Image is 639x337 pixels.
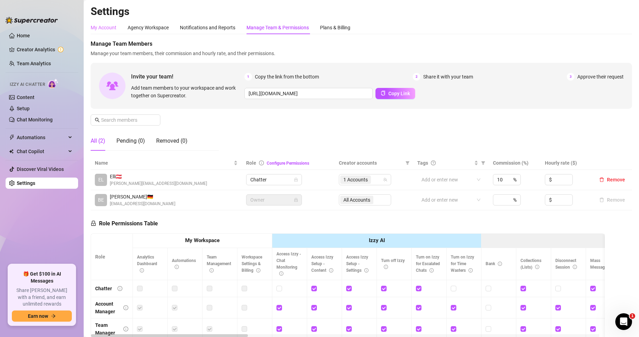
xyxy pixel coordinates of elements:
[615,313,632,330] iframe: Intercom live chat
[156,137,188,145] div: Removed (0)
[294,178,298,182] span: lock
[596,196,628,204] button: Remove
[185,237,220,244] strong: My Workspace
[381,258,405,270] span: Turn off Izzy
[555,258,577,270] span: Disconnect Session
[246,24,309,31] div: Manage Team & Permissions
[110,193,175,201] span: [PERSON_NAME] 🇩🇪
[91,234,133,280] th: Role
[375,88,415,99] button: Copy Link
[276,252,301,276] span: Access Izzy - Chat Monitoring
[364,268,368,272] span: info-circle
[541,156,592,170] th: Hourly rate ($)
[480,158,487,168] span: filter
[17,117,53,122] a: Chat Monitoring
[384,265,388,269] span: info-circle
[320,24,350,31] div: Plans & Billing
[91,137,105,145] div: All (2)
[91,156,242,170] th: Name
[567,73,575,81] span: 3
[17,95,35,100] a: Content
[10,81,45,88] span: Izzy AI Chatter
[431,160,436,165] span: question-circle
[339,159,403,167] span: Creator accounts
[416,255,440,273] span: Turn on Izzy for Escalated Chats
[404,158,411,168] span: filter
[91,219,158,228] h5: Role Permissions Table
[17,61,51,66] a: Team Analytics
[244,73,252,81] span: 1
[110,173,207,180] span: Elli 🇦🇹
[343,176,368,184] span: 1 Accounts
[12,287,72,308] span: Share [PERSON_NAME] with a friend, and earn unlimited rewards
[51,314,56,319] span: arrow-right
[131,84,242,99] span: Add team members to your workspace and work together on Supercreator.
[95,321,118,337] div: Team Manager
[172,258,196,270] span: Automations
[267,161,309,166] a: Configure Permissions
[98,196,104,204] span: BE
[520,258,541,270] span: Collections (Lists)
[294,198,298,202] span: lock
[630,313,635,319] span: 1
[17,33,30,38] a: Home
[255,73,319,81] span: Copy the link from the bottom
[423,73,473,81] span: Share it with your team
[340,175,371,184] span: 1 Accounts
[131,72,244,81] span: Invite your team!
[346,255,368,273] span: Access Izzy Setup - Settings
[17,106,30,111] a: Setup
[369,237,385,244] strong: Izzy AI
[110,201,175,207] span: [EMAIL_ADDRESS][DOMAIN_NAME]
[429,268,434,272] span: info-circle
[17,180,35,186] a: Settings
[413,73,420,81] span: 2
[12,310,72,322] button: Earn nowarrow-right
[180,24,235,31] div: Notifications and Reports
[101,116,151,124] input: Search members
[95,159,232,167] span: Name
[116,137,145,145] div: Pending (0)
[9,135,15,140] span: thunderbolt
[486,261,502,266] span: Bank
[590,258,614,270] span: Mass Message
[596,175,628,184] button: Remove
[95,285,112,292] div: Chatter
[489,156,540,170] th: Commission (%)
[17,44,73,55] a: Creator Analytics exclamation-circle
[311,255,333,273] span: Access Izzy Setup - Content
[137,255,157,273] span: Analytics Dashboard
[17,146,66,157] span: Chat Copilot
[381,91,386,96] span: copy
[17,132,66,143] span: Automations
[535,265,539,269] span: info-circle
[279,271,283,276] span: info-circle
[481,161,485,165] span: filter
[210,268,214,272] span: info-circle
[123,305,128,310] span: info-circle
[250,174,298,185] span: Chatter
[246,160,256,166] span: Role
[91,50,632,57] span: Manage your team members, their commission and hourly rate, and their permissions.
[383,178,387,182] span: team
[123,327,128,331] span: info-circle
[95,118,100,122] span: search
[207,255,231,273] span: Team Management
[577,73,624,81] span: Approve their request
[498,262,502,266] span: info-circle
[28,313,48,319] span: Earn now
[128,24,169,31] div: Agency Workspace
[417,159,428,167] span: Tags
[242,255,262,273] span: Workspace Settings & Billing
[451,255,474,273] span: Turn on Izzy for Time Wasters
[256,268,260,272] span: info-circle
[469,268,473,272] span: info-circle
[573,265,577,269] span: info-circle
[91,24,116,31] div: My Account
[17,166,64,172] a: Discover Viral Videos
[9,149,14,154] img: Chat Copilot
[91,5,632,18] h2: Settings
[91,40,632,48] span: Manage Team Members
[259,160,264,165] span: info-circle
[329,268,333,272] span: info-circle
